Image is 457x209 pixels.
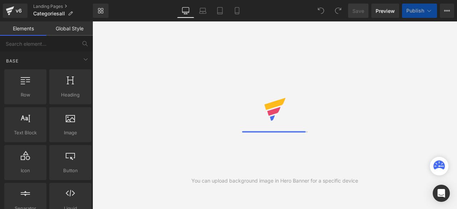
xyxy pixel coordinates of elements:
[6,91,44,99] span: Row
[331,4,345,18] button: Redo
[314,4,328,18] button: Undo
[46,21,93,36] a: Global Style
[51,129,89,136] span: Image
[211,4,228,18] a: Tablet
[371,4,399,18] a: Preview
[93,4,109,18] a: New Library
[3,4,27,18] a: v6
[191,177,358,185] div: You can upload background image in Hero Banner for a specific device
[433,185,450,202] div: Open Intercom Messenger
[177,4,194,18] a: Desktop
[440,4,454,18] button: More
[6,129,44,136] span: Text Block
[33,4,93,9] a: Landing Pages
[14,6,23,15] div: v6
[33,11,65,16] span: Categoriesall
[402,4,437,18] button: Publish
[6,167,44,174] span: Icon
[51,91,89,99] span: Heading
[228,4,246,18] a: Mobile
[376,7,395,15] span: Preview
[352,7,364,15] span: Save
[194,4,211,18] a: Laptop
[51,167,89,174] span: Button
[5,58,19,64] span: Base
[406,8,424,14] span: Publish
